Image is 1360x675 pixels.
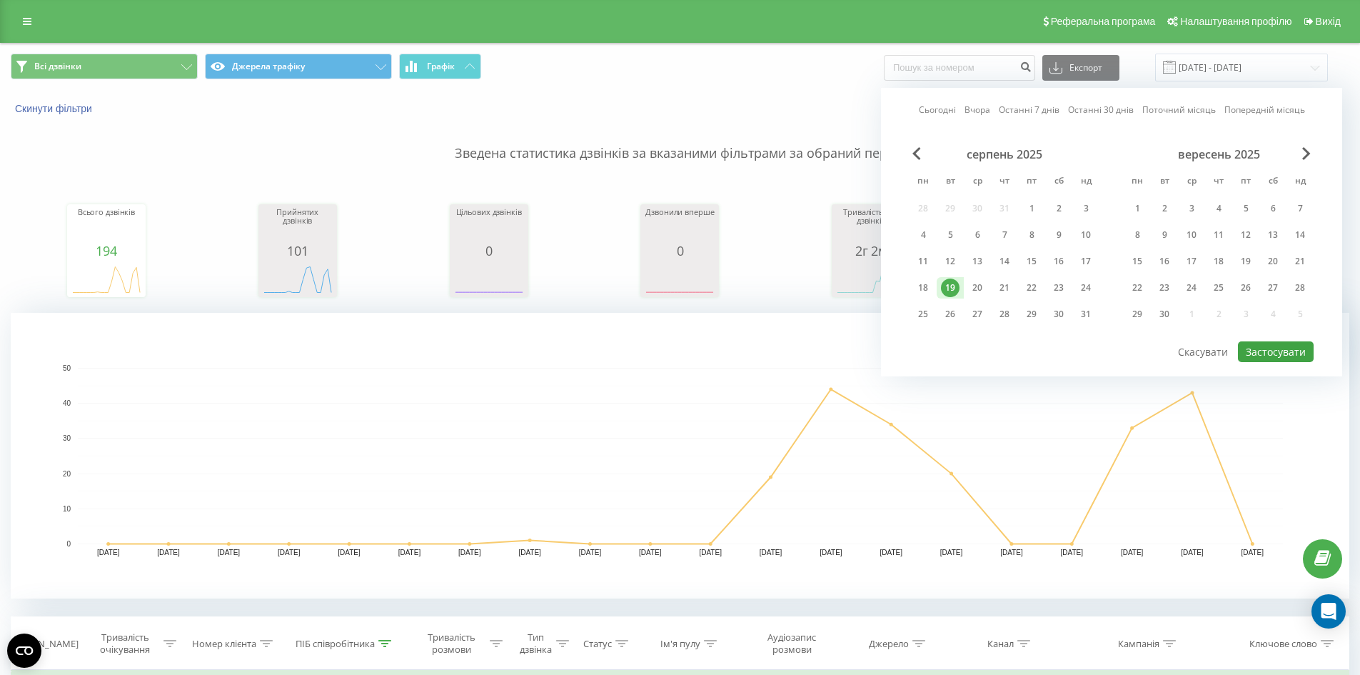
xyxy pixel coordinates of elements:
[63,399,71,407] text: 40
[1289,171,1311,193] abbr: неділя
[1236,226,1255,244] div: 12
[1061,549,1084,556] text: [DATE]
[941,226,959,244] div: 5
[1075,171,1097,193] abbr: неділя
[427,61,455,71] span: Графік
[1178,224,1205,246] div: ср 10 вер 2025 р.
[97,549,120,556] text: [DATE]
[910,224,937,246] div: пн 4 серп 2025 р.
[1022,279,1041,297] div: 22
[11,54,198,79] button: Всі дзвінки
[1022,199,1041,218] div: 1
[914,252,932,271] div: 11
[90,631,161,656] div: Тривалість очікування
[995,252,1014,271] div: 14
[1286,224,1314,246] div: нд 14 вер 2025 р.
[1127,171,1148,193] abbr: понеділок
[937,251,964,272] div: вт 12 серп 2025 р.
[1128,279,1147,297] div: 22
[1118,638,1159,650] div: Кампанія
[453,208,525,244] div: Цільових дзвінків
[1224,103,1305,116] a: Попередній місяць
[1045,198,1072,219] div: сб 2 серп 2025 р.
[835,244,907,258] div: 2г 2м
[66,540,71,548] text: 0
[398,549,421,556] text: [DATE]
[1151,277,1178,299] div: вт 23 вер 2025 р.
[937,304,964,325] div: вт 26 серп 2025 р.
[1018,251,1045,272] div: пт 15 серп 2025 р.
[835,258,907,301] svg: A chart.
[11,313,1349,599] div: A chart.
[1018,304,1045,325] div: пт 29 серп 2025 р.
[71,258,142,301] svg: A chart.
[919,103,956,116] a: Сьогодні
[1072,277,1099,299] div: нд 24 серп 2025 р.
[912,147,921,160] span: Previous Month
[1077,226,1095,244] div: 10
[6,638,79,650] div: [PERSON_NAME]
[1182,252,1201,271] div: 17
[1259,224,1286,246] div: сб 13 вер 2025 р.
[1022,252,1041,271] div: 15
[750,631,833,656] div: Аудіозапис розмови
[1045,224,1072,246] div: сб 9 серп 2025 р.
[910,147,1099,161] div: серпень 2025
[1124,304,1151,325] div: пн 29 вер 2025 р.
[995,279,1014,297] div: 21
[453,258,525,301] div: A chart.
[1042,55,1119,81] button: Експорт
[1077,252,1095,271] div: 17
[1018,224,1045,246] div: пт 8 серп 2025 р.
[660,638,700,650] div: Ім'я пулу
[1238,341,1314,362] button: Застосувати
[914,305,932,324] div: 25
[1124,198,1151,219] div: пн 1 вер 2025 р.
[1124,277,1151,299] div: пн 22 вер 2025 р.
[912,171,934,193] abbr: понеділок
[1049,279,1068,297] div: 23
[964,304,991,325] div: ср 27 серп 2025 р.
[941,279,959,297] div: 19
[1051,16,1156,27] span: Реферальна програма
[1286,251,1314,272] div: нд 21 вер 2025 р.
[1209,252,1228,271] div: 18
[1291,279,1309,297] div: 28
[995,305,1014,324] div: 28
[1291,226,1309,244] div: 14
[416,631,487,656] div: Тривалість розмови
[994,171,1015,193] abbr: четвер
[1316,16,1341,27] span: Вихід
[1072,224,1099,246] div: нд 10 серп 2025 р.
[1124,147,1314,161] div: вересень 2025
[991,251,1018,272] div: чт 14 серп 2025 р.
[991,277,1018,299] div: чт 21 серп 2025 р.
[399,54,481,79] button: Графік
[71,244,142,258] div: 194
[639,549,662,556] text: [DATE]
[910,304,937,325] div: пн 25 серп 2025 р.
[218,549,241,556] text: [DATE]
[1259,198,1286,219] div: сб 6 вер 2025 р.
[968,252,987,271] div: 13
[1232,277,1259,299] div: пт 26 вер 2025 р.
[1302,147,1311,160] span: Next Month
[11,102,99,115] button: Скинути фільтри
[1232,251,1259,272] div: пт 19 вер 2025 р.
[914,279,932,297] div: 18
[1077,199,1095,218] div: 3
[579,549,602,556] text: [DATE]
[262,208,333,244] div: Прийнятих дзвінків
[699,549,722,556] text: [DATE]
[1232,198,1259,219] div: пт 5 вер 2025 р.
[262,258,333,301] svg: A chart.
[583,638,612,650] div: Статус
[1072,251,1099,272] div: нд 17 серп 2025 р.
[880,549,902,556] text: [DATE]
[941,252,959,271] div: 12
[1178,198,1205,219] div: ср 3 вер 2025 р.
[1022,305,1041,324] div: 29
[1286,277,1314,299] div: нд 28 вер 2025 р.
[999,103,1059,116] a: Останні 7 днів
